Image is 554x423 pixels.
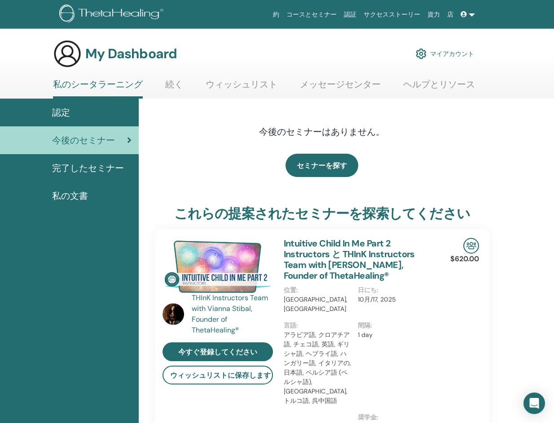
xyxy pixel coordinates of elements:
img: logo.png [59,4,167,25]
span: 完了したセミナー [52,161,124,175]
button: ウィッシュリストに保存します [163,366,273,384]
p: 奨学金 : [358,413,427,422]
a: 認証 [340,6,360,23]
a: 資力 [424,6,444,23]
a: THInK Instructors Team with Vianna Stibal, Founder of ThetaHealing® [192,293,275,336]
img: generic-user-icon.jpg [53,39,82,68]
a: 約 [269,6,283,23]
a: 続く [165,79,183,96]
p: 日にち : [358,285,427,295]
a: ウィッシュリスト [206,79,277,96]
a: 今すぐ登録してください [163,342,273,361]
a: ヘルプとリソース [403,79,475,96]
p: 10月/17, 2025 [358,295,427,304]
img: In-Person Seminar [463,238,479,254]
p: 1 day [358,330,427,340]
img: Intuitive Child In Me Part 2 Instructors [163,238,273,295]
p: $620.00 [450,254,479,264]
p: アラビア語, クロアチア語, チェコ語, 英語, ギリシャ語, ヘブライ語, ハンガリー語, イタリアの, 日本語, ペルシア語 (ペルシャ語), [GEOGRAPHIC_DATA], トルコ語... [284,330,353,406]
h3: My Dashboard [85,46,177,62]
p: 位置 : [284,285,353,295]
img: default.jpg [163,303,184,325]
h3: これらの提案されたセミナーを探索してください [174,206,470,222]
p: 言語 : [284,321,353,330]
span: 認定 [52,106,70,119]
a: コースとセミナー [283,6,340,23]
span: 今すぐ登録してください [178,347,257,357]
a: 私のシータラーニング [53,79,143,99]
p: 間隔 : [358,321,427,330]
span: 今後のセミナー [52,134,115,147]
a: メッセージセンター [300,79,381,96]
a: サクセスストーリー [360,6,424,23]
a: Intuitive Child In Me Part 2 Instructors と THInK Instructors Team with [PERSON_NAME], Founder of ... [284,237,415,281]
img: cog.svg [416,46,426,61]
div: Open Intercom Messenger [523,393,545,414]
a: マイアカウント [416,44,474,64]
span: セミナーを探す [297,161,347,170]
p: [GEOGRAPHIC_DATA], [GEOGRAPHIC_DATA] [284,295,353,314]
span: 私の文書 [52,189,88,203]
a: 店 [444,6,457,23]
a: セミナーを探す [286,154,358,177]
h4: 今後のセミナーはありません。 [180,126,463,137]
